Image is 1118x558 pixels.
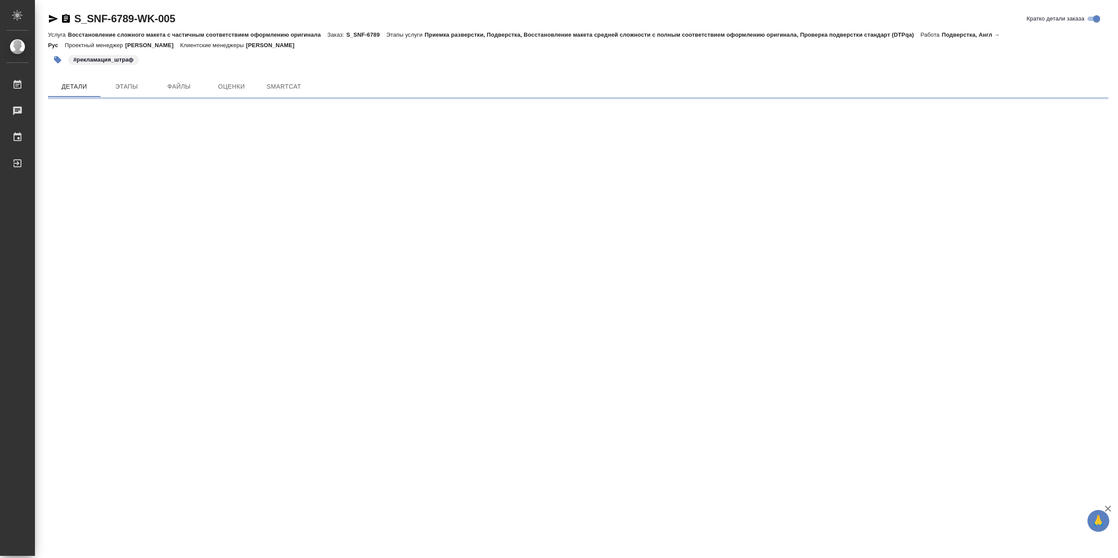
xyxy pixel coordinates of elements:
span: Кратко детали заказа [1027,14,1084,23]
span: SmartCat [263,81,305,92]
p: Приемка разверстки, Подверстка, Восстановление макета средней сложности с полным соответствием оф... [424,31,921,38]
button: 🙏 [1087,510,1109,532]
p: Клиентские менеджеры [180,42,246,48]
span: рекламация_штраф [67,55,140,63]
button: Скопировать ссылку [61,14,71,24]
button: Добавить тэг [48,50,67,69]
span: Детали [53,81,95,92]
span: Файлы [158,81,200,92]
p: Заказ: [328,31,346,38]
p: #рекламация_штраф [73,55,134,64]
span: Оценки [210,81,252,92]
span: Этапы [106,81,148,92]
p: [PERSON_NAME] [246,42,301,48]
p: [PERSON_NAME] [125,42,180,48]
p: Работа [921,31,942,38]
p: Проектный менеджер [65,42,125,48]
p: S_SNF-6789 [346,31,386,38]
p: Восстановление сложного макета с частичным соответствием оформлению оригинала [68,31,327,38]
p: Услуга [48,31,68,38]
span: 🙏 [1091,512,1106,530]
button: Скопировать ссылку для ЯМессенджера [48,14,59,24]
p: Этапы услуги [386,31,425,38]
a: S_SNF-6789-WK-005 [74,13,175,24]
